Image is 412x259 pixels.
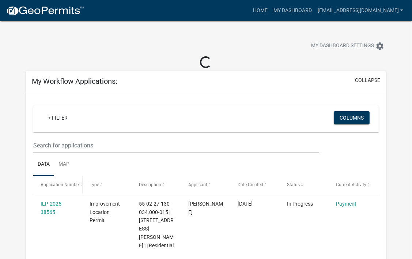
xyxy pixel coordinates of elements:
button: My Dashboard Settingssettings [305,39,390,53]
span: My Dashboard Settings [311,42,374,50]
datatable-header-cell: Status [280,176,329,194]
span: In Progress [287,201,313,207]
span: 08/16/2025 [238,201,253,207]
span: Application Number [41,182,80,187]
span: Current Activity [336,182,367,187]
span: Description [139,182,161,187]
a: My Dashboard [271,4,315,18]
a: Payment [336,201,357,207]
span: Applicant [188,182,207,187]
a: ILP-2025-38565 [41,201,63,215]
datatable-header-cell: Date Created [231,176,280,194]
span: Type [90,182,99,187]
datatable-header-cell: Type [83,176,132,194]
a: Data [33,153,54,176]
span: Status [287,182,300,187]
span: Date Created [238,182,263,187]
a: Map [54,153,74,176]
datatable-header-cell: Application Number [33,176,83,194]
datatable-header-cell: Applicant [181,176,231,194]
i: settings [375,42,384,50]
button: Columns [334,111,370,124]
input: Search for applications [33,138,319,153]
datatable-header-cell: Current Activity [329,176,378,194]
a: Home [250,4,271,18]
datatable-header-cell: Description [132,176,181,194]
button: collapse [355,76,380,84]
a: [EMAIL_ADDRESS][DOMAIN_NAME] [315,4,406,18]
span: Cindy Thrasher [188,201,223,215]
h5: My Workflow Applications: [32,77,117,86]
a: + Filter [42,111,73,124]
span: 55-02-27-130-034.000-015 | 13807 N KENNARD WAY | | Residential [139,201,174,248]
span: Improvement Location Permit [90,201,120,224]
